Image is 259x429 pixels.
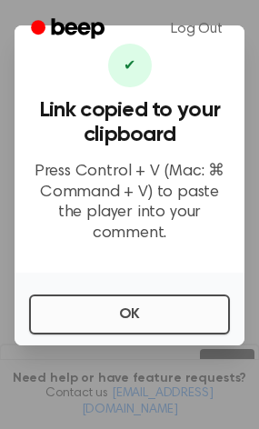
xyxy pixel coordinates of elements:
[153,7,241,51] a: Log Out
[29,98,230,147] h3: Link copied to your clipboard
[18,12,121,47] a: Beep
[29,294,230,334] button: OK
[29,162,230,244] p: Press Control + V (Mac: ⌘ Command + V) to paste the player into your comment.
[108,44,152,87] div: ✔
